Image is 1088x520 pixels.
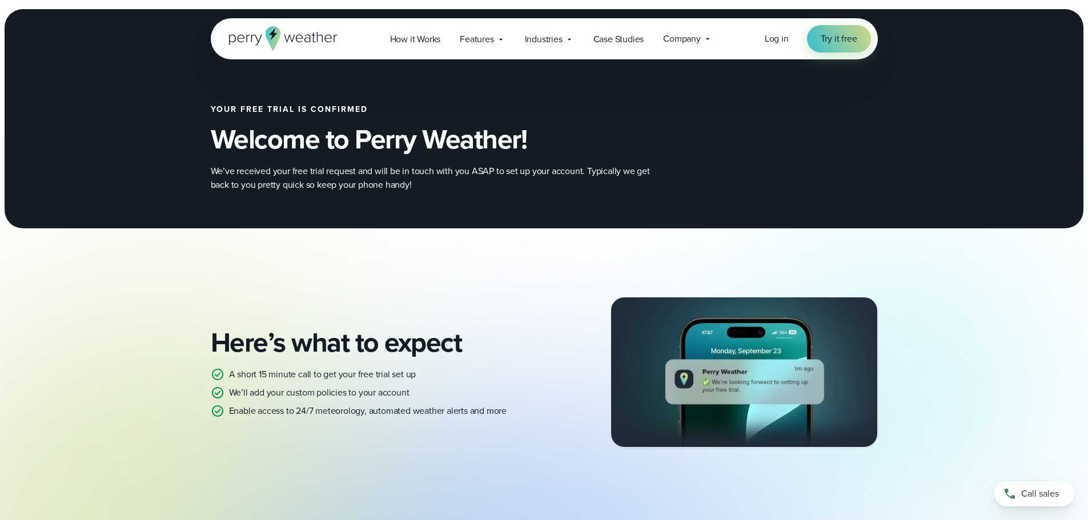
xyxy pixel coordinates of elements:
h2: Welcome to Perry Weather! [211,123,706,155]
p: We’ll add your custom policies to your account [229,386,409,400]
h2: Here’s what to expect [211,326,535,358]
a: Log in [765,32,789,46]
a: Call sales [994,481,1074,506]
span: Log in [765,32,789,45]
p: A short 15 minute call to get your free trial set up [229,368,416,381]
p: Enable access to 24/7 meteorology, automated weather alerts and more [229,404,507,418]
p: We’ve received your free trial request and will be in touch with you ASAP to set up your account.... [211,164,668,192]
span: How it Works [390,33,441,46]
span: Company [663,32,701,46]
a: How it Works [380,27,451,51]
span: Industries [525,33,563,46]
a: Case Studies [584,27,654,51]
span: Try it free [821,32,857,46]
span: Case Studies [593,33,644,46]
h2: Your free trial is confirmed [211,105,706,114]
a: Try it free [807,25,871,53]
span: Call sales [1021,487,1059,501]
span: Features [460,33,493,46]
